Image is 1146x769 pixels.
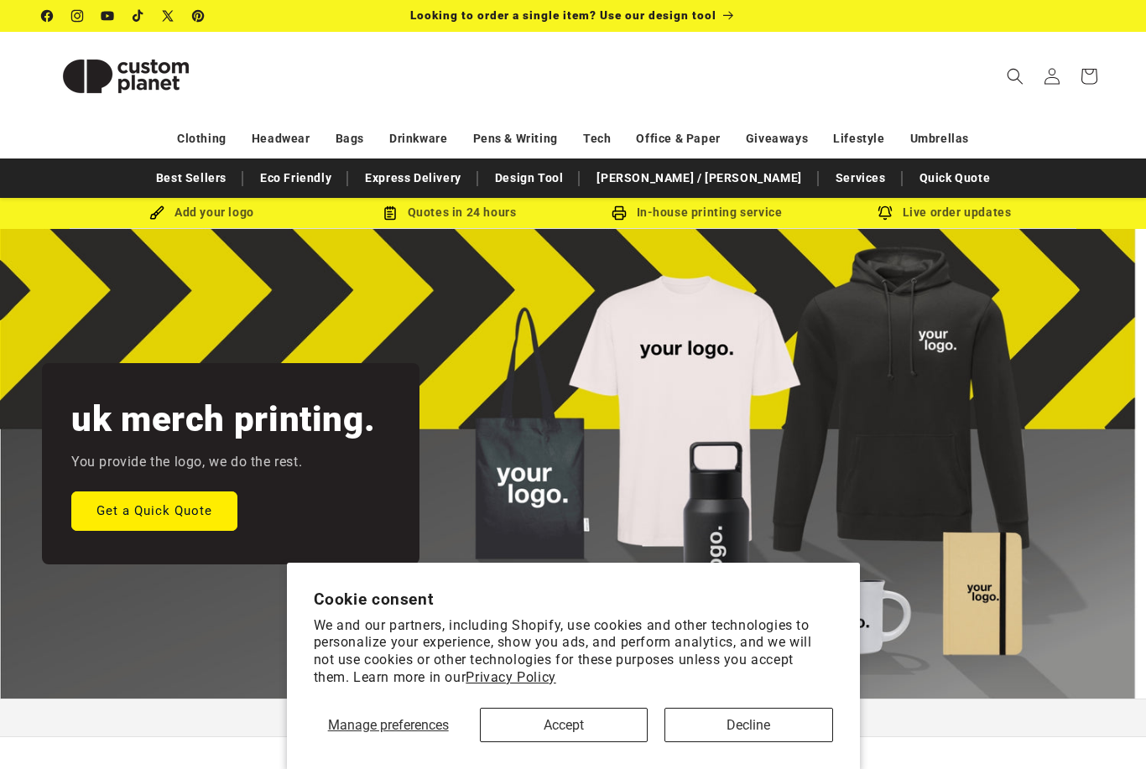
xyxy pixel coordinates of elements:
a: Design Tool [487,164,572,193]
a: Tech [583,124,611,153]
a: Best Sellers [148,164,235,193]
a: Services [827,164,894,193]
span: Looking to order a single item? Use our design tool [410,8,716,22]
h2: uk merch printing. [71,397,375,442]
button: Decline [664,708,832,742]
a: Headwear [252,124,310,153]
a: Office & Paper [636,124,720,153]
a: [PERSON_NAME] / [PERSON_NAME] [588,164,810,193]
a: Get a Quick Quote [71,491,237,530]
img: Brush Icon [149,205,164,221]
p: You provide the logo, we do the rest. [71,450,302,475]
div: Add your logo [78,202,326,223]
summary: Search [997,58,1034,95]
button: Accept [480,708,648,742]
a: Umbrellas [910,124,969,153]
div: In-house printing service [573,202,820,223]
a: Express Delivery [357,164,470,193]
img: In-house printing [612,205,627,221]
span: Manage preferences [328,717,449,733]
img: Custom Planet [42,39,210,114]
a: Quick Quote [911,164,999,193]
a: Clothing [177,124,227,153]
p: We and our partners, including Shopify, use cookies and other technologies to personalize your ex... [314,617,833,687]
a: Lifestyle [833,124,884,153]
a: Drinkware [389,124,447,153]
div: Quotes in 24 hours [326,202,573,223]
button: Manage preferences [314,708,463,742]
a: Eco Friendly [252,164,340,193]
img: Order updates [878,205,893,221]
div: Live order updates [820,202,1068,223]
h2: Cookie consent [314,590,833,609]
a: Giveaways [746,124,808,153]
a: Bags [336,124,364,153]
img: Order Updates Icon [383,205,398,221]
a: Privacy Policy [466,669,555,685]
a: Custom Planet [36,32,216,120]
a: Pens & Writing [473,124,558,153]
